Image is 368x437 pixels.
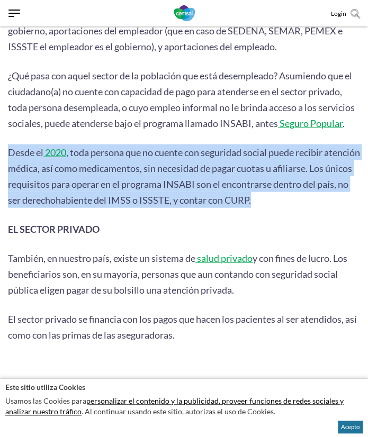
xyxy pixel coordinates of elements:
[8,146,43,158] span: Desde el
[5,382,363,392] h2: Este sitio utiliza Cookies
[197,252,253,263] span: salud privado
[351,9,360,19] img: search
[195,252,253,263] a: salud privado
[8,8,358,52] span: : contribuciones del gobierno, aportaciones del empleador (que en caso de SEDENA, SEMAR, PEMEX e ...
[174,5,195,21] img: CentSai
[5,393,363,419] p: Usamos las Cookies para . Al continuar usando este sitio, autorizas el uso de Cookies.
[280,117,343,129] span: Seguro Popular
[343,117,345,129] span: .
[278,117,343,129] a: Seguro Popular
[8,313,357,340] span: El sector privado se financia con los pagos que hacen los pacientes al ser atendidos, así como co...
[331,10,346,17] a: Login
[8,146,360,205] span: , toda persona que no cuente con seguridad social puede recibir atención médica, así como medicam...
[338,421,363,433] button: Acepto
[45,146,66,158] span: 2020
[8,252,347,295] span: y con fines de lucro. Los beneficiarios son, en su mayoría, personas que aun contando con segurid...
[8,69,355,129] span: ¿Qué pasa con aquel sector de la población que está desempleado? Asumiendo que el ciudadano(a) no...
[43,146,66,158] a: 2020
[8,252,195,263] span: También, en nuestro país, existe un sistema de
[8,223,100,234] b: EL SECTOR PRIVADO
